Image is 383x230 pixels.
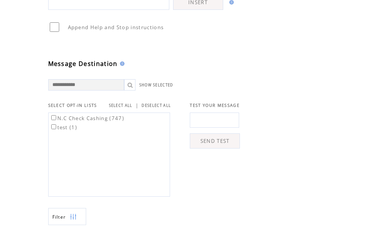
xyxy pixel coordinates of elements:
img: filters.png [70,208,77,225]
a: SEND TEST [190,133,240,149]
span: TEST YOUR MESSAGE [190,103,240,108]
input: test (1) [51,124,56,129]
a: DESELECT ALL [142,103,171,108]
a: SELECT ALL [109,103,132,108]
a: SHOW SELECTED [139,83,173,88]
img: help.gif [118,61,125,66]
label: test (1) [50,124,77,131]
input: N.C Check Cashing (747) [51,115,56,120]
span: SELECT OPT-IN LISTS [48,103,97,108]
label: N.C Check Cashing (747) [50,115,125,122]
span: | [136,102,139,109]
a: Filter [48,208,86,225]
span: Message Destination [48,59,118,68]
span: Append Help and Stop instructions [68,24,164,31]
span: Show filters [52,214,66,220]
